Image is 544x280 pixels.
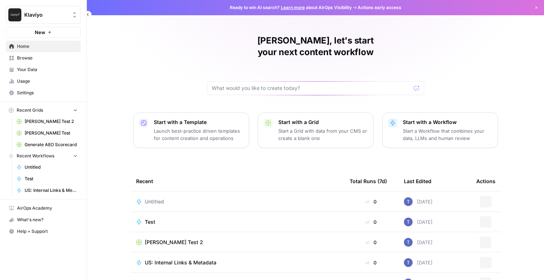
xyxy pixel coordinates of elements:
[403,119,492,126] p: Start with a Workflow
[230,4,352,11] span: Ready to win AI search? about AirOps Visibility
[212,85,411,92] input: What would you like to create today?
[6,105,81,116] button: Recent Grids
[145,218,155,226] span: Test
[17,78,77,85] span: Usage
[258,112,374,148] button: Start with a GridStart a Grid with data from your CMS or create a blank one
[13,139,81,151] a: Generate AEO Scorecard
[6,151,81,161] button: Recent Workflows
[358,4,401,11] span: Actions early access
[25,141,77,148] span: Generate AEO Scorecard
[136,239,338,246] a: [PERSON_NAME] Test 2
[17,107,43,114] span: Recent Grids
[281,5,305,10] a: Learn more
[6,52,81,64] a: Browse
[25,130,77,136] span: [PERSON_NAME] Test
[154,119,243,126] p: Start with a Template
[6,64,81,75] a: Your Data
[404,171,431,191] div: Last Edited
[13,161,81,173] a: Untitled
[133,112,249,148] button: Start with a TemplateLaunch best-practice driven templates for content creation and operations
[136,198,338,205] a: Untitled
[350,218,392,226] div: 0
[25,176,77,182] span: Test
[17,43,77,50] span: Home
[278,119,367,126] p: Start with a Grid
[404,238,413,247] img: x8yczxid6s1iziywf4pp8m9fenlh
[145,239,203,246] span: [PERSON_NAME] Test 2
[17,228,77,235] span: Help + Support
[382,112,498,148] button: Start with a WorkflowStart a Workflow that combines your data, LLMs and human review
[8,8,21,21] img: Klaviyo Logo
[154,127,243,142] p: Launch best-practice driven templates for content creation and operations
[136,171,338,191] div: Recent
[350,259,392,266] div: 0
[35,29,45,36] span: New
[145,198,164,205] span: Untitled
[6,202,81,214] a: AirOps Academy
[6,214,80,225] div: What's new?
[25,118,77,125] span: [PERSON_NAME] Test 2
[6,27,81,38] button: New
[404,218,433,226] div: [DATE]
[6,75,81,87] a: Usage
[6,6,81,24] button: Workspace: Klaviyo
[403,127,492,142] p: Start a Workflow that combines your data, LLMs and human review
[6,226,81,237] button: Help + Support
[24,11,68,18] span: Klaviyo
[404,238,433,247] div: [DATE]
[6,41,81,52] a: Home
[404,218,413,226] img: x8yczxid6s1iziywf4pp8m9fenlh
[207,35,424,58] h1: [PERSON_NAME], let's start your next content workflow
[25,164,77,170] span: Untitled
[6,87,81,99] a: Settings
[13,127,81,139] a: [PERSON_NAME] Test
[476,171,495,191] div: Actions
[404,197,413,206] img: x8yczxid6s1iziywf4pp8m9fenlh
[145,259,216,266] span: US: Internal Links & Metadata
[17,66,77,73] span: Your Data
[17,205,77,211] span: AirOps Academy
[404,258,433,267] div: [DATE]
[17,90,77,96] span: Settings
[404,258,413,267] img: x8yczxid6s1iziywf4pp8m9fenlh
[6,214,81,226] button: What's new?
[25,187,77,194] span: US: Internal Links & Metadata
[13,173,81,185] a: Test
[13,116,81,127] a: [PERSON_NAME] Test 2
[350,171,387,191] div: Total Runs (7d)
[350,198,392,205] div: 0
[278,127,367,142] p: Start a Grid with data from your CMS or create a blank one
[350,239,392,246] div: 0
[136,259,338,266] a: US: Internal Links & Metadata
[17,55,77,61] span: Browse
[17,153,54,159] span: Recent Workflows
[13,185,81,196] a: US: Internal Links & Metadata
[136,218,338,226] a: Test
[404,197,433,206] div: [DATE]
